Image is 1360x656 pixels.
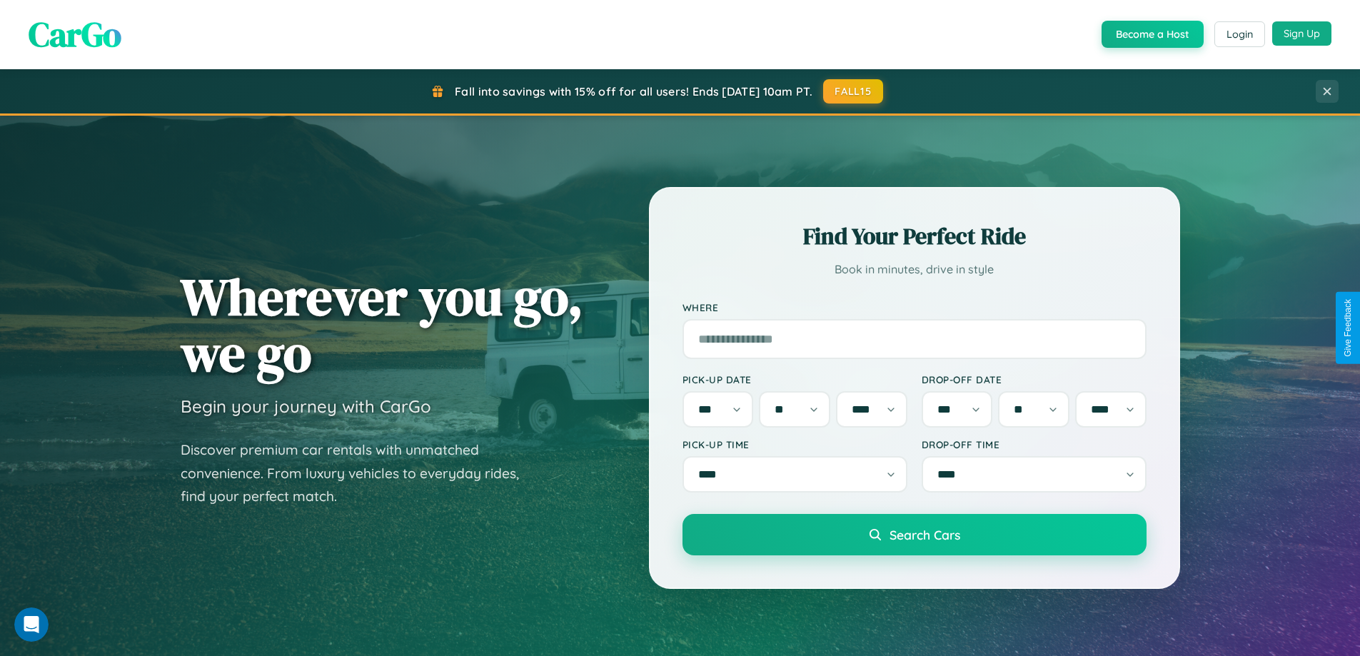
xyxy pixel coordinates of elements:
button: Sign Up [1272,21,1331,46]
label: Drop-off Time [922,438,1147,450]
iframe: Intercom live chat [14,607,49,642]
h3: Begin your journey with CarGo [181,395,431,417]
div: Give Feedback [1343,299,1353,357]
button: Search Cars [682,514,1147,555]
p: Book in minutes, drive in style [682,259,1147,280]
span: Fall into savings with 15% off for all users! Ends [DATE] 10am PT. [455,84,812,99]
label: Drop-off Date [922,373,1147,385]
h1: Wherever you go, we go [181,268,583,381]
label: Pick-up Time [682,438,907,450]
p: Discover premium car rentals with unmatched convenience. From luxury vehicles to everyday rides, ... [181,438,538,508]
button: Become a Host [1102,21,1204,48]
button: FALL15 [823,79,883,104]
label: Pick-up Date [682,373,907,385]
button: Login [1214,21,1265,47]
span: CarGo [29,11,121,58]
span: Search Cars [890,527,960,543]
h2: Find Your Perfect Ride [682,221,1147,252]
label: Where [682,301,1147,313]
